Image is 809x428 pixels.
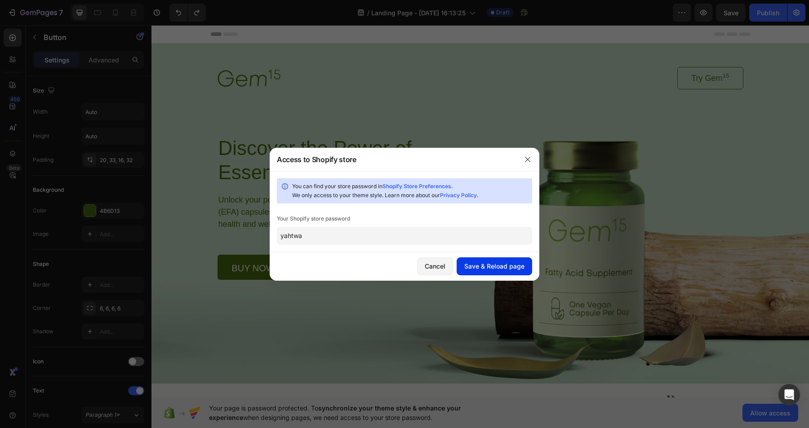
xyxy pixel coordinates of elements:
a: Try Gem15 [526,42,591,64]
a: Privacy Policy [440,192,477,199]
p: Unlock your potential with our premium Essential Fatty Acid (EFA) capsules, meticulously crafted ... [67,169,293,205]
p: buy now [80,238,123,247]
p: Try Gem [540,46,578,60]
img: gempages_432750572815254551-1349f2bb-c22e-46db-bc68-41a7e34e8480.webp [66,44,129,61]
div: Cancel [425,261,445,271]
div: Your Shopify store password [277,214,532,223]
sup: 15 [571,47,578,54]
input: Enter password [277,227,532,245]
div: You can find your store password in . We only access to your theme style. Learn more about our . [292,182,529,200]
a: Shopify Store Preferences [382,183,451,190]
div: Open Intercom Messenger [778,384,800,406]
button: Cancel [417,257,453,275]
h1: Discover the Power of Essential Fatty Acids [66,110,295,160]
img: gempages_432750572815254551-71ed4ced-0322-4426-9f3d-d21472cc8a0a.png [504,370,551,396]
a: buy now [66,229,138,255]
div: Save & Reload page [464,261,525,271]
button: Save & Reload page [457,257,532,275]
div: Access to Shopify store [277,154,356,165]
